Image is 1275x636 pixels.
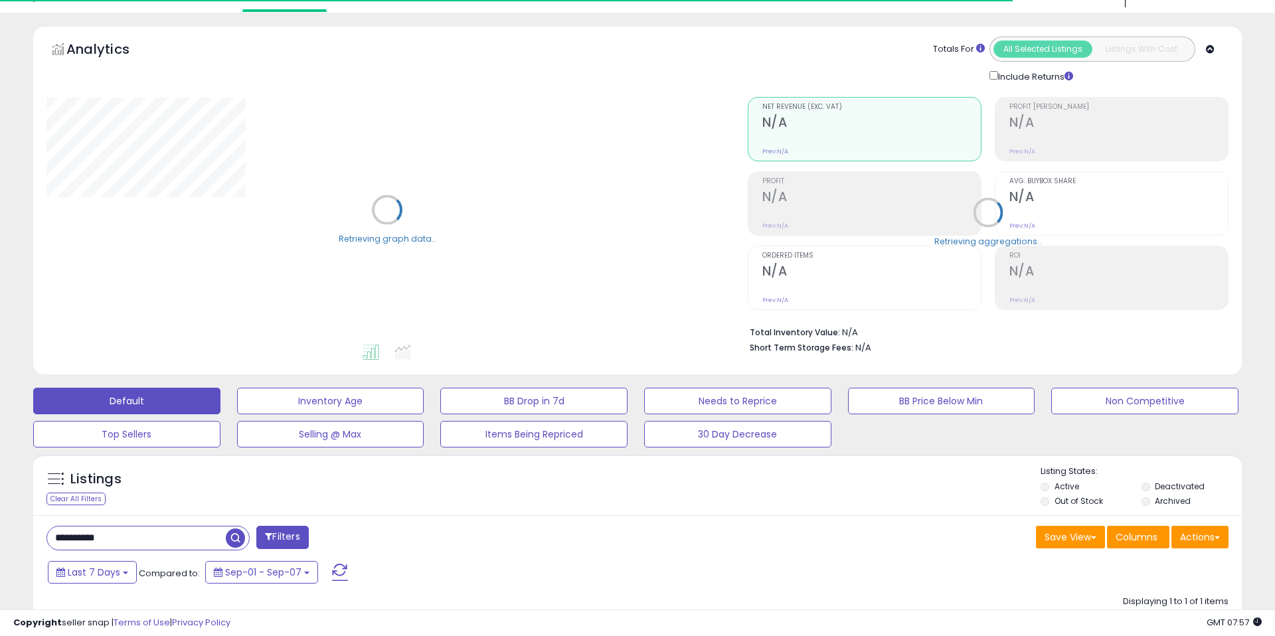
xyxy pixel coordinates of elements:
[33,388,220,414] button: Default
[644,421,831,447] button: 30 Day Decrease
[256,526,308,549] button: Filters
[13,616,62,629] strong: Copyright
[68,566,120,579] span: Last 7 Days
[1055,481,1079,492] label: Active
[644,388,831,414] button: Needs to Reprice
[1107,526,1169,548] button: Columns
[1036,526,1105,548] button: Save View
[1041,465,1241,478] p: Listing States:
[237,421,424,447] button: Selling @ Max
[1055,495,1103,507] label: Out of Stock
[1092,40,1191,58] button: Listings With Cost
[993,40,1092,58] button: All Selected Listings
[70,470,122,489] h5: Listings
[440,388,628,414] button: BB Drop in 7d
[1123,596,1229,608] div: Displaying 1 to 1 of 1 items
[339,232,436,244] div: Retrieving graph data..
[172,616,230,629] a: Privacy Policy
[934,235,1041,247] div: Retrieving aggregations..
[48,561,137,584] button: Last 7 Days
[1171,526,1229,548] button: Actions
[933,43,985,56] div: Totals For
[1051,388,1238,414] button: Non Competitive
[1155,495,1191,507] label: Archived
[139,567,200,580] span: Compared to:
[979,68,1089,84] div: Include Returns
[848,388,1035,414] button: BB Price Below Min
[1116,530,1157,544] span: Columns
[13,617,230,629] div: seller snap | |
[114,616,170,629] a: Terms of Use
[225,566,301,579] span: Sep-01 - Sep-07
[33,421,220,447] button: Top Sellers
[440,421,628,447] button: Items Being Repriced
[46,493,106,505] div: Clear All Filters
[237,388,424,414] button: Inventory Age
[205,561,318,584] button: Sep-01 - Sep-07
[66,40,155,62] h5: Analytics
[1207,616,1262,629] span: 2025-09-15 07:57 GMT
[1155,481,1205,492] label: Deactivated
